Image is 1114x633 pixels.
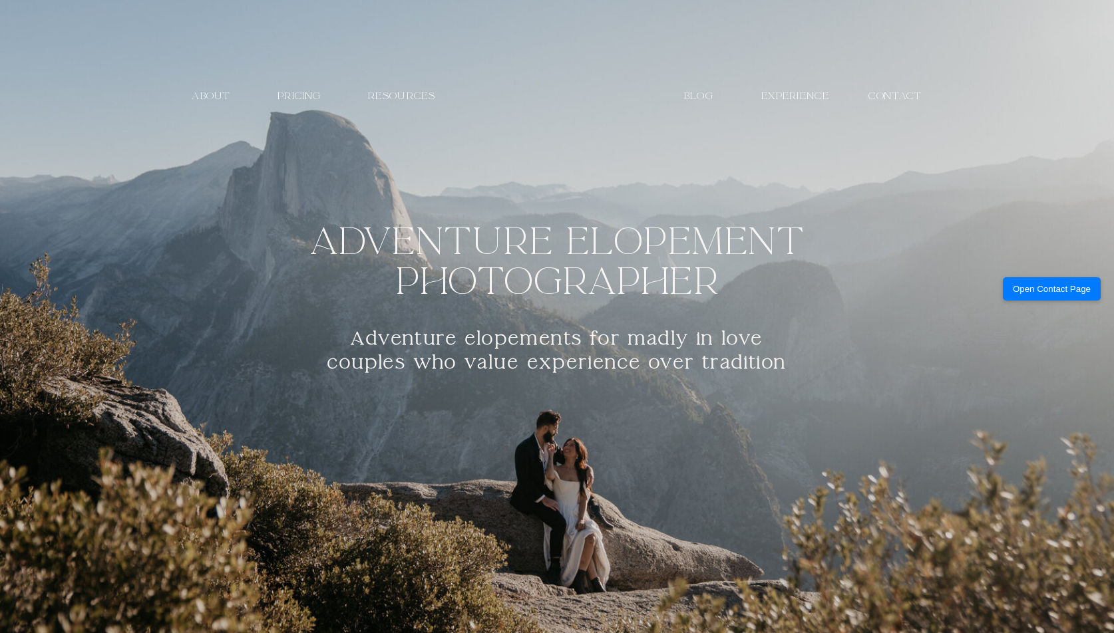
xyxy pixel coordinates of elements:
[863,90,928,102] a: contact
[676,90,721,102] a: Blog
[327,326,786,374] b: Adventure elopements for madly in love couples who value experience over tradition
[356,90,447,102] a: resources
[1003,277,1101,301] button: Open Contact Page
[268,90,330,102] a: PRICING
[274,221,840,306] h1: ADVENTURE Elopement Photographer
[180,90,242,102] a: about
[758,90,833,102] a: EXPERIENCE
